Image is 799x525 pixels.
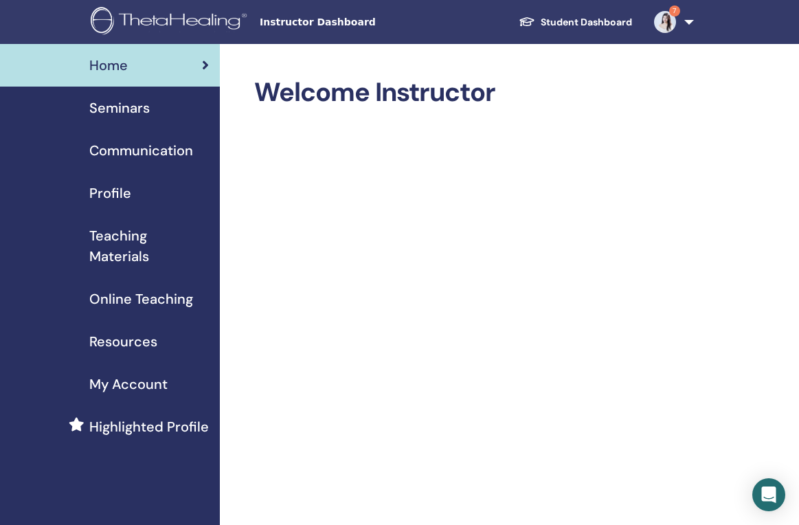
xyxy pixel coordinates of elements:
span: Teaching Materials [89,225,209,267]
h2: Welcome Instructor [254,77,714,109]
img: default.jpg [654,11,676,33]
span: My Account [89,374,168,394]
span: Online Teaching [89,289,193,309]
span: Instructor Dashboard [260,15,466,30]
span: 7 [669,5,680,16]
span: Seminars [89,98,150,118]
span: Highlighted Profile [89,416,209,437]
div: Open Intercom Messenger [752,478,785,511]
img: graduation-cap-white.svg [519,16,535,27]
span: Communication [89,140,193,161]
span: Home [89,55,128,76]
img: logo.png [91,7,251,38]
a: Student Dashboard [508,10,643,35]
span: Resources [89,331,157,352]
span: Profile [89,183,131,203]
